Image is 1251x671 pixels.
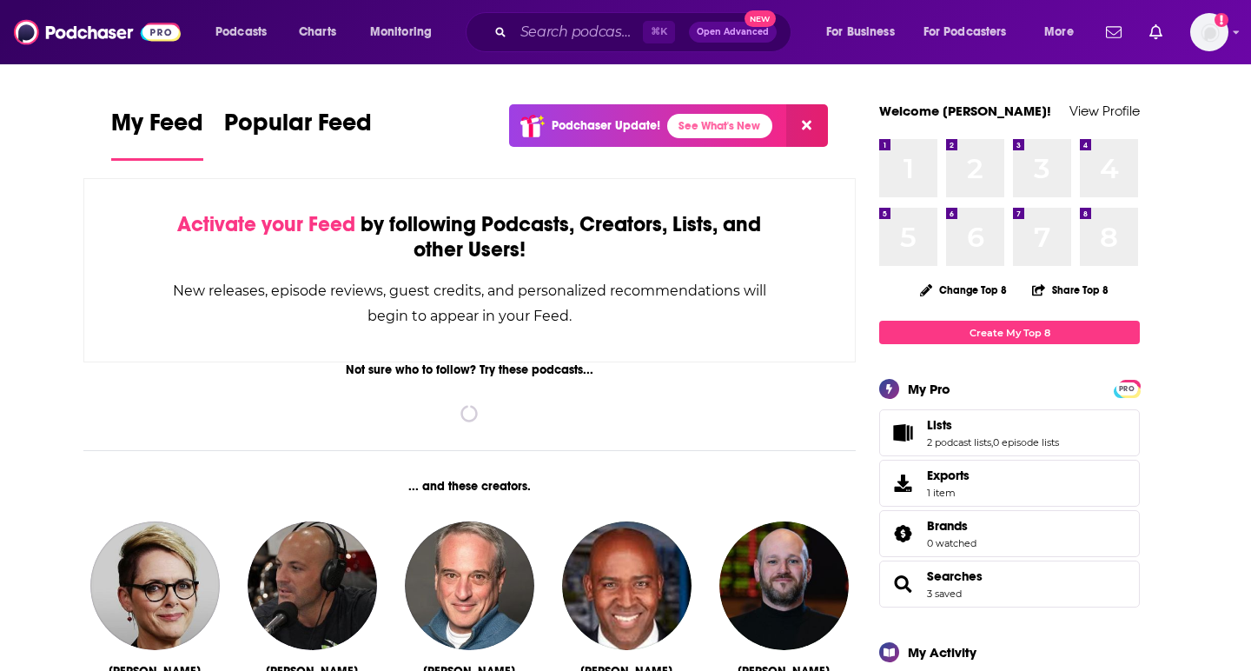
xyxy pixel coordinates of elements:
[370,20,432,44] span: Monitoring
[879,510,1140,557] span: Brands
[927,468,970,483] span: Exports
[1142,17,1169,47] a: Show notifications dropdown
[1190,13,1228,51] img: User Profile
[482,12,808,52] div: Search podcasts, credits, & more...
[552,118,660,133] p: Podchaser Update!
[927,417,1059,433] a: Lists
[910,279,1017,301] button: Change Top 8
[879,409,1140,456] span: Lists
[203,18,289,46] button: open menu
[745,10,776,27] span: New
[14,16,181,49] img: Podchaser - Follow, Share and Rate Podcasts
[1031,273,1109,307] button: Share Top 8
[1032,18,1095,46] button: open menu
[912,18,1032,46] button: open menu
[814,18,917,46] button: open menu
[879,460,1140,507] a: Exports
[171,278,768,329] div: New releases, episode reviews, guest credits, and personalized recommendations will begin to appe...
[1099,17,1129,47] a: Show notifications dropdown
[405,522,533,650] img: Dan Bernstein
[358,18,454,46] button: open menu
[885,522,920,546] a: Brands
[177,211,355,237] span: Activate your Feed
[927,568,983,584] a: Searches
[299,20,336,44] span: Charts
[927,487,970,499] span: 1 item
[1069,103,1140,119] a: View Profile
[993,436,1059,448] a: 0 episode lists
[689,22,777,43] button: Open AdvancedNew
[1116,382,1137,395] span: PRO
[697,28,769,37] span: Open Advanced
[83,479,856,494] div: ... and these creators.
[908,644,976,661] div: My Activity
[927,518,976,534] a: Brands
[643,21,675,43] span: ⌘ K
[927,436,991,448] a: 2 podcast lists
[90,522,219,650] img: Sabra Lane
[885,421,920,445] a: Lists
[923,20,1007,44] span: For Podcasters
[1190,13,1228,51] span: Logged in as Marketing09
[224,108,372,161] a: Popular Feed
[1116,382,1137,395] a: PRO
[111,108,203,161] a: My Feed
[908,381,950,397] div: My Pro
[288,18,347,46] a: Charts
[171,212,768,262] div: by following Podcasts, Creators, Lists, and other Users!
[215,20,267,44] span: Podcasts
[927,588,962,600] a: 3 saved
[667,114,772,138] a: See What's New
[513,18,643,46] input: Search podcasts, credits, & more...
[885,471,920,495] span: Exports
[927,417,952,433] span: Lists
[1190,13,1228,51] button: Show profile menu
[885,572,920,596] a: Searches
[826,20,895,44] span: For Business
[224,108,372,148] span: Popular Feed
[927,518,968,534] span: Brands
[927,537,976,549] a: 0 watched
[111,108,203,148] span: My Feed
[1044,20,1074,44] span: More
[879,103,1051,119] a: Welcome [PERSON_NAME]!
[991,436,993,448] span: ,
[83,362,856,377] div: Not sure who to follow? Try these podcasts...
[562,522,691,650] img: Marshall Harris
[248,522,376,650] img: Brandon Tierney
[719,522,848,650] img: Wes Reynolds
[1215,13,1228,27] svg: Add a profile image
[879,561,1140,608] span: Searches
[879,321,1140,344] a: Create My Top 8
